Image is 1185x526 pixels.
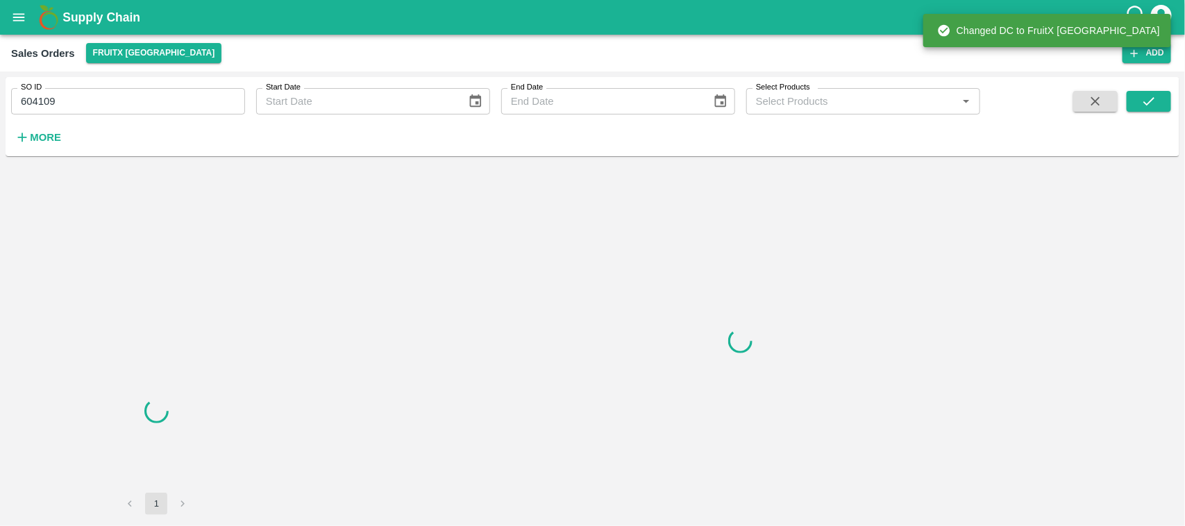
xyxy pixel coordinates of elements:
div: Changed DC to FruitX [GEOGRAPHIC_DATA] [937,18,1160,43]
label: Select Products [756,82,810,93]
button: Open [957,92,975,110]
button: page 1 [145,493,167,515]
button: Add [1123,43,1171,63]
nav: pagination navigation [117,493,196,515]
input: Enter SO ID [11,88,245,114]
b: Supply Chain [62,10,140,24]
button: Choose date [462,88,489,114]
strong: More [30,132,61,143]
button: Choose date [707,88,734,114]
label: SO ID [21,82,42,93]
div: Sales Orders [11,44,75,62]
div: account of current user [1149,3,1174,32]
label: End Date [511,82,543,93]
input: End Date [501,88,702,114]
label: Start Date [266,82,301,93]
button: open drawer [3,1,35,33]
input: Start Date [256,88,457,114]
button: Select DC [86,43,222,63]
div: customer-support [1125,5,1149,30]
button: More [11,126,65,149]
img: logo [35,3,62,31]
a: Supply Chain [62,8,1125,27]
input: Select Products [750,92,953,110]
